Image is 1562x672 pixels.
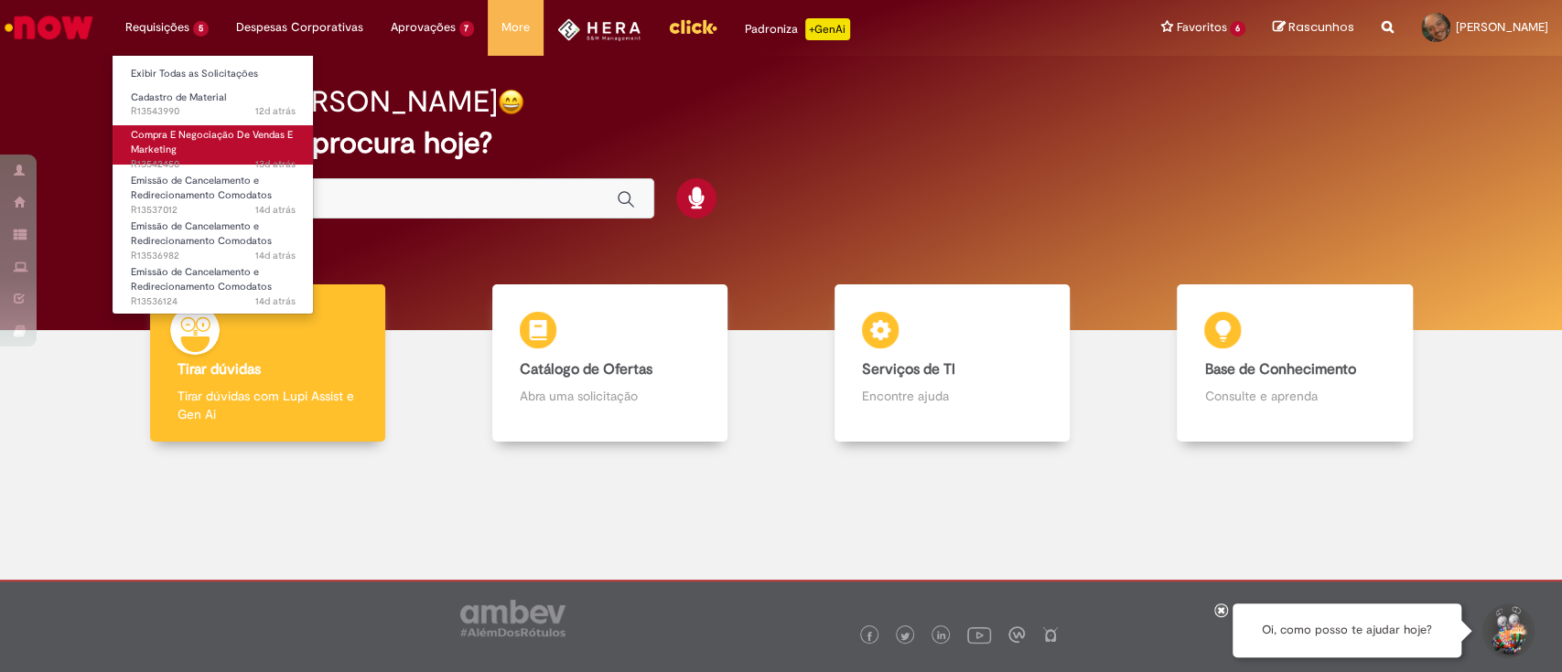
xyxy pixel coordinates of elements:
ul: Requisições [112,55,314,315]
h2: Bom dia, [PERSON_NAME] [147,86,498,118]
img: ServiceNow [2,9,96,46]
time: 17/09/2025 14:33:35 [255,104,296,118]
img: logo_footer_ambev_rotulo_gray.png [460,600,566,636]
div: Oi, como posso te ajudar hoje? [1233,603,1461,657]
a: Aberto R13542450 : Compra E Negociação De Vendas E Marketing [113,125,314,165]
a: Base de Conhecimento Consulte e aprenda [1124,284,1466,443]
button: Iniciar Conversa de Suporte [1480,603,1535,658]
span: R13536982 [131,249,296,263]
span: 14d atrás [255,203,296,217]
a: Aberto R13543990 : Cadastro de Material [113,88,314,122]
a: Tirar dúvidas Tirar dúvidas com Lupi Assist e Gen Ai [96,284,438,443]
img: logo_footer_youtube.png [967,623,991,646]
img: logo_footer_naosei.png [1042,626,1059,643]
b: Serviços de TI [862,360,955,379]
a: Aberto R13536124 : Emissão de Cancelamento e Redirecionamento Comodatos [113,262,314,302]
span: More [501,18,530,37]
h2: O que você procura hoje? [147,127,1415,159]
span: 14d atrás [255,249,296,262]
span: Emissão de Cancelamento e Redirecionamento Comodatos [131,219,272,248]
b: Tirar dúvidas [178,360,261,379]
img: click_logo_yellow_360x200.png [668,13,717,40]
span: Favoritos [1176,18,1226,37]
b: Base de Conhecimento [1204,360,1355,379]
span: R13542450 [131,157,296,172]
span: Emissão de Cancelamento e Redirecionamento Comodatos [131,265,272,293]
span: R13543990 [131,104,296,119]
span: 7 [459,21,475,37]
span: [PERSON_NAME] [1456,19,1548,35]
img: happy-face.png [498,89,524,115]
span: Compra E Negociação De Vendas E Marketing [131,128,293,156]
img: logo_footer_facebook.png [865,632,874,641]
span: 14d atrás [255,294,296,308]
p: Consulte e aprenda [1204,387,1384,405]
p: Encontre ajuda [862,387,1042,405]
time: 17/09/2025 09:47:44 [255,157,296,171]
span: Rascunhos [1288,18,1354,36]
img: logo_footer_workplace.png [1008,626,1025,643]
time: 15/09/2025 14:32:51 [255,294,296,308]
span: Requisições [125,18,189,37]
p: +GenAi [805,18,850,40]
span: R13537012 [131,203,296,218]
a: Aberto R13536982 : Emissão de Cancelamento e Redirecionamento Comodatos [113,217,314,256]
span: Cadastro de Material [131,91,226,104]
time: 15/09/2025 16:54:45 [255,203,296,217]
p: Abra uma solicitação [520,387,700,405]
time: 15/09/2025 16:49:56 [255,249,296,262]
span: 6 [1230,21,1245,37]
span: 12d atrás [255,104,296,118]
b: Catálogo de Ofertas [520,360,652,379]
a: Exibir Todas as Solicitações [113,64,314,84]
a: Catálogo de Ofertas Abra uma solicitação [438,284,781,443]
div: Padroniza [745,18,850,40]
span: 5 [193,21,209,37]
img: logo_footer_linkedin.png [937,631,946,642]
img: HeraLogo.png [557,18,641,41]
span: Despesas Corporativas [236,18,363,37]
span: 13d atrás [255,157,296,171]
span: R13536124 [131,294,296,309]
img: logo_footer_twitter.png [900,632,910,641]
p: Tirar dúvidas com Lupi Assist e Gen Ai [178,387,358,423]
span: Emissão de Cancelamento e Redirecionamento Comodatos [131,174,272,202]
span: Aprovações [391,18,456,37]
a: Serviços de TI Encontre ajuda [781,284,1124,443]
a: Rascunhos [1273,19,1354,37]
a: Aberto R13537012 : Emissão de Cancelamento e Redirecionamento Comodatos [113,171,314,210]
